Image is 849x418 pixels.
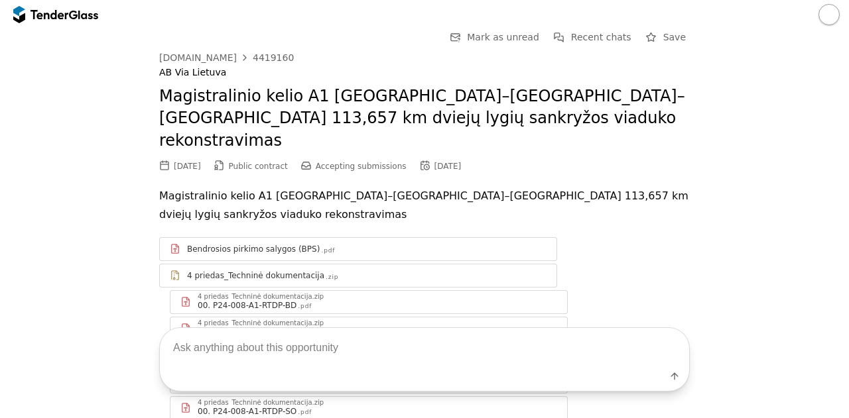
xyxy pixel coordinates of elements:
[642,29,690,46] button: Save
[159,52,294,63] a: [DOMAIN_NAME]4419160
[159,264,557,287] a: 4 priedas_Techninė dokumentacija.zip
[187,270,324,281] div: 4 priedas_Techninė dokumentacija
[159,53,237,62] div: [DOMAIN_NAME]
[159,187,690,224] p: Magistralinio kelio A1 [GEOGRAPHIC_DATA]–[GEOGRAPHIC_DATA]–[GEOGRAPHIC_DATA] 113,657 km dviejų ly...
[446,29,543,46] button: Mark as unread
[253,53,294,62] div: 4419160
[187,244,320,254] div: Bendrosios pirkimo salygos (BPS)
[316,162,407,171] span: Accepting submissions
[571,32,631,42] span: Recent chats
[159,85,690,152] h2: Magistralinio kelio A1 [GEOGRAPHIC_DATA]–[GEOGRAPHIC_DATA]–[GEOGRAPHIC_DATA] 113,657 km dviejų ly...
[159,67,690,78] div: AB Via Lietuva
[550,29,635,46] button: Recent chats
[170,290,568,314] a: 4 priedas_Techninė dokumentacija.zip00. P24-008-A1-RTDP-BD.pdf
[229,162,288,171] span: Public contract
[326,273,338,282] div: .zip
[174,162,201,171] div: [DATE]
[321,246,335,255] div: .pdf
[663,32,686,42] span: Save
[159,237,557,261] a: Bendrosios pirkimo salygos (BPS).pdf
[434,162,462,171] div: [DATE]
[467,32,539,42] span: Mark as unread
[198,293,324,300] div: 4 priedas_Techninė dokumentacija.zip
